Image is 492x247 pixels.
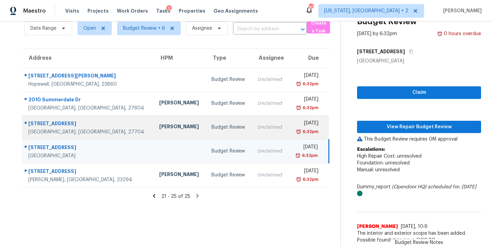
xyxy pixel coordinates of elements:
div: Budget Review [211,76,246,83]
span: Geo Assignments [214,8,258,14]
div: Dummy_report [357,184,481,197]
div: [DATE] [294,144,318,152]
span: Foundation: unresolved [357,161,410,165]
img: Overdue Alarm Icon [296,176,301,183]
div: Unclaimed [257,100,283,107]
button: Create a Task [307,21,330,33]
div: [PERSON_NAME], [GEOGRAPHIC_DATA], 23294 [28,176,148,183]
span: Open [83,25,96,32]
span: Projects [87,8,109,14]
div: [GEOGRAPHIC_DATA], [GEOGRAPHIC_DATA], 27704 [28,129,148,135]
span: Maestro [23,8,46,14]
th: Due [288,48,329,68]
span: [DATE], 10:9 [401,224,427,229]
span: Tasks [156,9,170,13]
i: scheduled for: [DATE] [428,185,476,189]
div: [GEOGRAPHIC_DATA] [357,58,481,64]
b: Escalations: [357,147,385,152]
div: [PERSON_NAME] [159,171,201,179]
span: Visits [65,8,79,14]
div: [STREET_ADDRESS] [28,144,148,152]
img: Overdue Alarm Icon [295,152,301,159]
p: This Budget Review requires GM approval [357,136,481,143]
span: Budget Review + 6 [123,25,165,32]
img: Overdue Alarm Icon [296,81,301,87]
div: Unclaimed [257,76,283,83]
span: High Repair Cost: unresolved [357,154,422,159]
button: Claim [357,86,481,99]
th: Assignee [252,48,288,68]
div: [DATE] [294,120,318,128]
div: 2010 Summerdale Dr [28,96,148,105]
span: [PERSON_NAME] [357,223,398,230]
div: 6:32pm [301,81,318,87]
span: Budget Review Notes [391,239,447,246]
div: Unclaimed [257,172,283,178]
div: [GEOGRAPHIC_DATA] [28,152,148,159]
span: Create a Task [310,19,327,35]
span: 21 - 25 of 25 [161,194,190,199]
div: 2 [166,5,172,12]
span: Properties [179,8,205,14]
img: Overdue Alarm Icon [296,128,301,135]
span: Work Orders [117,8,148,14]
span: Assignee [192,25,212,32]
div: [STREET_ADDRESS] [28,168,148,176]
img: Overdue Alarm Icon [296,104,301,111]
div: Budget Review [211,100,246,107]
div: 90 [309,4,313,11]
img: Overdue Alarm Icon [437,30,442,37]
button: Open [298,25,307,34]
input: Search by address [233,24,288,34]
div: 6:32pm [301,104,318,111]
div: [STREET_ADDRESS] [28,120,148,129]
div: [DATE] [294,168,318,176]
div: [STREET_ADDRESS][PERSON_NAME] [28,72,148,81]
div: [DATE] [294,96,318,104]
h2: Budget Review [357,18,417,25]
span: Claim [363,88,476,97]
div: [PERSON_NAME] [159,99,201,108]
span: [PERSON_NAME] [440,8,482,14]
div: Budget Review [211,172,246,178]
div: 6:32pm [301,152,318,159]
div: Budget Review [211,148,246,155]
div: [DATE] [294,72,318,81]
span: Manual: unresolved [357,168,400,172]
div: [GEOGRAPHIC_DATA], [GEOGRAPHIC_DATA], 27604 [28,105,148,112]
div: [PERSON_NAME] [159,123,201,132]
div: 6:32pm [301,128,318,135]
span: Date Range [30,25,56,32]
span: The interior and exterior scope has been added. Possible foundation issue @00:00 [357,230,481,244]
span: View Repair Budget Review [363,123,476,131]
i: (Opendoor HQ) [392,185,426,189]
div: 0 hours overdue [442,30,481,37]
div: Hopewell, [GEOGRAPHIC_DATA], 23860 [28,81,148,88]
h5: [STREET_ADDRESS] [357,48,405,55]
div: Unclaimed [257,148,283,155]
button: View Repair Budget Review [357,121,481,133]
div: Unclaimed [257,124,283,131]
th: Address [22,48,154,68]
div: 6:32pm [301,176,318,183]
div: Budget Review [211,124,246,131]
div: [DATE] by 6:32pm [357,30,397,37]
th: Type [206,48,252,68]
button: Copy Address [405,45,414,58]
span: [US_STATE], [GEOGRAPHIC_DATA] + 2 [324,8,408,14]
th: HPM [154,48,206,68]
